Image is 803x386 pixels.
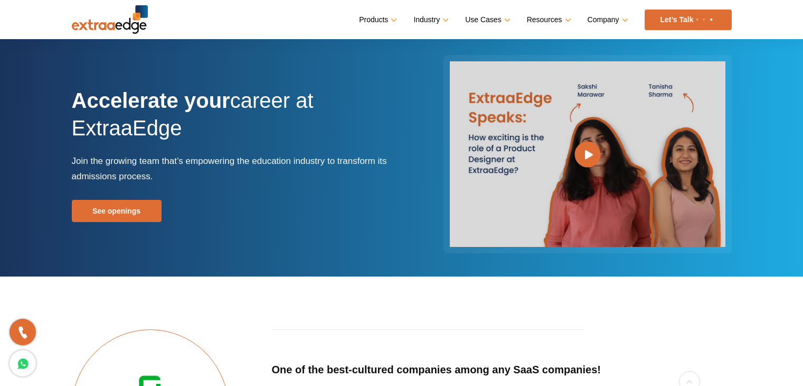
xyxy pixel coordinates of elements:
strong: Accelerate your [72,89,230,112]
h5: One of the best-cultured companies among any SaaS companies! [272,363,619,376]
a: Resources [527,12,569,27]
h1: career at ExtraaEdge [72,87,394,153]
a: Let’s Talk [645,10,732,30]
p: Join the growing team that’s empowering the education industry to transform its admissions process. [72,153,394,184]
a: Use Cases [465,12,508,27]
a: See openings [72,200,162,222]
a: Products [359,12,395,27]
a: Company [588,12,626,27]
a: Industry [413,12,447,27]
